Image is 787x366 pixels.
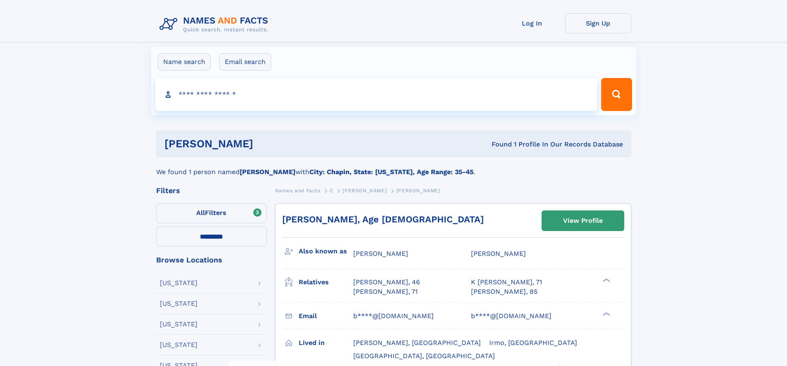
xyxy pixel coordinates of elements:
a: Names and Facts [275,185,321,196]
h3: Lived in [299,336,353,350]
span: [PERSON_NAME], [GEOGRAPHIC_DATA] [353,339,481,347]
a: C [330,185,333,196]
label: Name search [158,53,211,71]
a: Log In [499,13,565,33]
input: search input [155,78,598,111]
button: Search Button [601,78,632,111]
span: [PERSON_NAME] [353,250,408,257]
h3: Relatives [299,275,353,289]
span: All [196,209,205,217]
div: ❯ [601,311,611,316]
a: [PERSON_NAME] [342,185,387,196]
span: Irmo, [GEOGRAPHIC_DATA] [489,339,577,347]
div: Browse Locations [156,256,267,264]
div: [US_STATE] [160,300,197,307]
span: C [330,188,333,194]
a: [PERSON_NAME], 85 [471,287,537,296]
div: [US_STATE] [160,342,197,348]
h1: [PERSON_NAME] [164,139,373,149]
span: [GEOGRAPHIC_DATA], [GEOGRAPHIC_DATA] [353,352,495,360]
div: Found 1 Profile In Our Records Database [372,140,623,149]
a: [PERSON_NAME], Age [DEMOGRAPHIC_DATA] [282,214,484,224]
div: View Profile [563,211,603,230]
h3: Also known as [299,244,353,258]
b: City: Chapin, State: [US_STATE], Age Range: 35-45 [309,168,473,176]
label: Filters [156,203,267,223]
span: [PERSON_NAME] [342,188,387,194]
a: Sign Up [565,13,631,33]
h3: Email [299,309,353,323]
img: Logo Names and Facts [156,13,275,35]
a: [PERSON_NAME], 71 [353,287,418,296]
b: [PERSON_NAME] [240,168,295,176]
div: [US_STATE] [160,280,197,286]
div: ❯ [601,278,611,283]
div: [US_STATE] [160,321,197,328]
span: [PERSON_NAME] [396,188,440,194]
div: We found 1 person named with . [156,157,631,177]
a: View Profile [542,211,624,231]
label: Email search [219,53,271,71]
a: K [PERSON_NAME], 71 [471,278,542,287]
span: [PERSON_NAME] [471,250,526,257]
a: [PERSON_NAME], 46 [353,278,420,287]
div: Filters [156,187,267,194]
